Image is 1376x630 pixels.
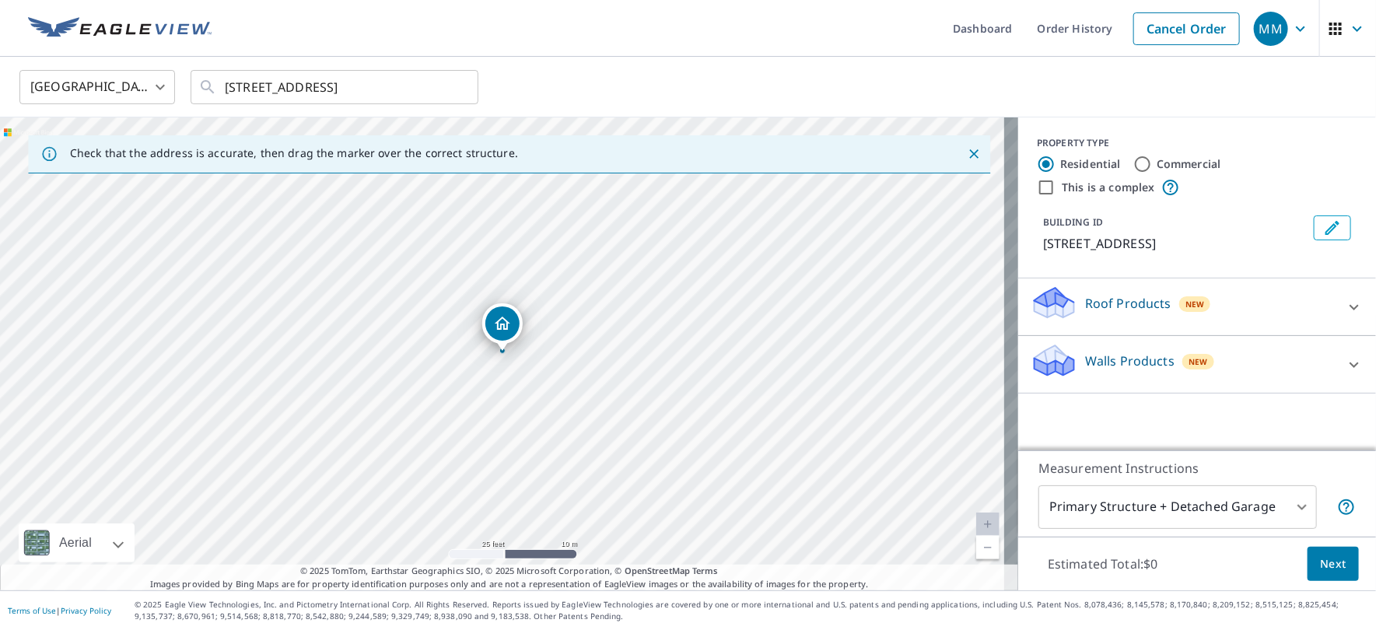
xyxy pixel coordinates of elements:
[1037,136,1357,150] div: PROPERTY TYPE
[54,523,96,562] div: Aerial
[135,599,1368,622] p: © 2025 Eagle View Technologies, Inc. and Pictometry International Corp. All Rights Reserved. Repo...
[1043,215,1103,229] p: BUILDING ID
[8,605,56,616] a: Terms of Use
[976,513,1000,536] a: Current Level 20, Zoom In Disabled
[19,65,175,109] div: [GEOGRAPHIC_DATA]
[8,606,111,615] p: |
[1085,352,1175,370] p: Walls Products
[1060,156,1121,172] label: Residential
[482,303,523,352] div: Dropped pin, building 1, Residential property, 118 S Division Ave Spring Grove, MN 55974
[1320,555,1346,574] span: Next
[1189,355,1208,368] span: New
[300,565,718,578] span: © 2025 TomTom, Earthstar Geographics SIO, © 2025 Microsoft Corporation, ©
[1185,298,1205,310] span: New
[1035,547,1171,581] p: Estimated Total: $0
[19,523,135,562] div: Aerial
[976,536,1000,559] a: Current Level 20, Zoom Out
[625,565,690,576] a: OpenStreetMap
[1133,12,1240,45] a: Cancel Order
[1314,215,1351,240] button: Edit building 1
[61,605,111,616] a: Privacy Policy
[964,144,984,164] button: Close
[1085,294,1171,313] p: Roof Products
[1308,547,1359,582] button: Next
[1038,459,1356,478] p: Measurement Instructions
[1157,156,1221,172] label: Commercial
[1254,12,1288,46] div: MM
[692,565,718,576] a: Terms
[1031,342,1364,387] div: Walls ProductsNew
[1038,485,1317,529] div: Primary Structure + Detached Garage
[70,146,518,160] p: Check that the address is accurate, then drag the marker over the correct structure.
[1043,234,1308,253] p: [STREET_ADDRESS]
[225,65,446,109] input: Search by address or latitude-longitude
[1337,498,1356,516] span: Your report will include the primary structure and a detached garage if one exists.
[1062,180,1155,195] label: This is a complex
[28,17,212,40] img: EV Logo
[1031,285,1364,329] div: Roof ProductsNew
